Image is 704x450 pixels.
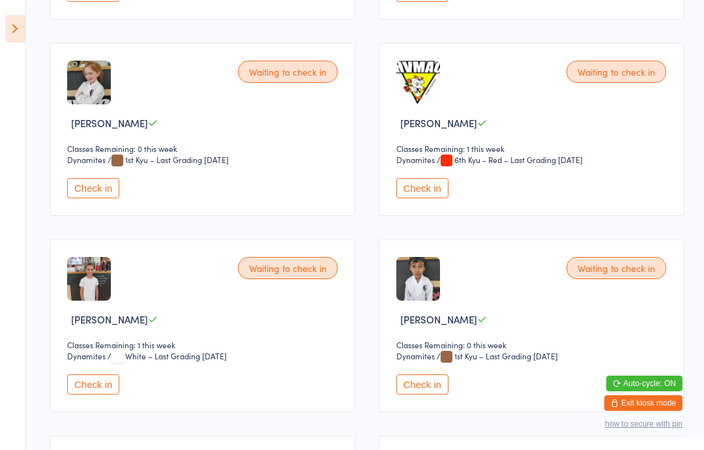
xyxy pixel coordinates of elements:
[437,154,583,165] span: / 6th Kyu - Red – Last Grading [DATE]
[606,376,682,391] button: Auto-cycle: ON
[67,178,119,198] button: Check in
[437,350,558,361] span: / 1st Kyu – Last Grading [DATE]
[67,339,342,350] div: Classes Remaining: 1 this week
[396,61,440,104] img: image1666748678.png
[238,257,338,279] div: Waiting to check in
[396,350,435,361] div: Dynamites
[67,154,106,165] div: Dynamites
[605,419,682,428] button: how to secure with pin
[67,61,111,104] img: image1683167301.png
[396,178,448,198] button: Check in
[71,116,148,130] span: [PERSON_NAME]
[566,61,666,83] div: Waiting to check in
[108,350,227,361] span: / White – Last Grading [DATE]
[396,374,448,395] button: Check in
[396,339,671,350] div: Classes Remaining: 0 this week
[71,312,148,326] span: [PERSON_NAME]
[396,143,671,154] div: Classes Remaining: 1 this week
[67,257,111,301] img: image1747031972.png
[67,374,119,395] button: Check in
[400,312,477,326] span: [PERSON_NAME]
[604,395,682,411] button: Exit kiosk mode
[238,61,338,83] div: Waiting to check in
[400,116,477,130] span: [PERSON_NAME]
[396,154,435,165] div: Dynamites
[566,257,666,279] div: Waiting to check in
[67,143,342,154] div: Classes Remaining: 0 this week
[396,257,440,301] img: image1683011111.png
[108,154,229,165] span: / 1st Kyu – Last Grading [DATE]
[67,350,106,361] div: Dynamites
